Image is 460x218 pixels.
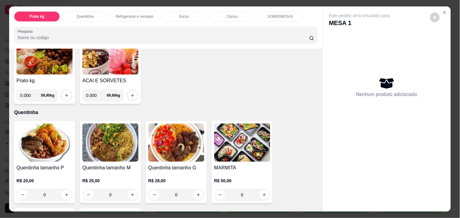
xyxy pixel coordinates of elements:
[179,14,189,19] p: Sucos
[268,14,293,19] p: SOBREMESAS
[82,178,138,184] p: R$ 25,00
[77,14,93,19] p: Quentinha
[30,14,44,19] p: Prato kg
[16,178,73,184] p: R$ 20,00
[116,14,153,19] p: Refrigerante e cervejas
[215,190,225,200] button: decrease-product-quantity
[259,190,269,200] button: increase-product-quantity
[214,164,270,172] h4: MARMITA
[18,35,309,41] input: Pesquisa
[16,124,73,162] img: product-image
[440,8,450,17] button: Close
[82,124,138,162] img: product-image
[82,36,138,75] img: product-image
[148,178,204,184] p: R$ 28,00
[356,91,418,98] p: Nenhum produto adicionado
[18,190,27,200] button: decrease-product-quantity
[82,77,138,84] h4: ACAI E SORVETES
[62,91,71,100] button: increase-product-quantity
[86,89,107,102] input: 0.00
[227,14,238,19] p: Caruru
[149,190,159,200] button: decrease-product-quantity
[84,190,93,200] button: decrease-product-quantity
[329,13,390,19] p: Este pedido será vinculado para
[430,13,440,22] button: decrease-product-quantity
[148,124,204,162] img: product-image
[214,124,270,162] img: product-image
[14,109,318,116] p: Quentinha
[128,190,137,200] button: increase-product-quantity
[214,178,270,184] p: R$ 50,00
[193,190,203,200] button: increase-product-quantity
[16,164,73,172] h4: Quentinha tamanho P
[62,190,71,200] button: increase-product-quantity
[18,29,35,34] label: Pesquisa
[148,164,204,172] h4: Quentinha tamanho G
[128,91,137,100] button: increase-product-quantity
[16,77,73,84] h4: Prato kg
[82,164,138,172] h4: Quentinha tamanho M
[20,89,41,102] input: 0.00
[329,19,390,27] p: MESA 1
[16,36,73,75] img: product-image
